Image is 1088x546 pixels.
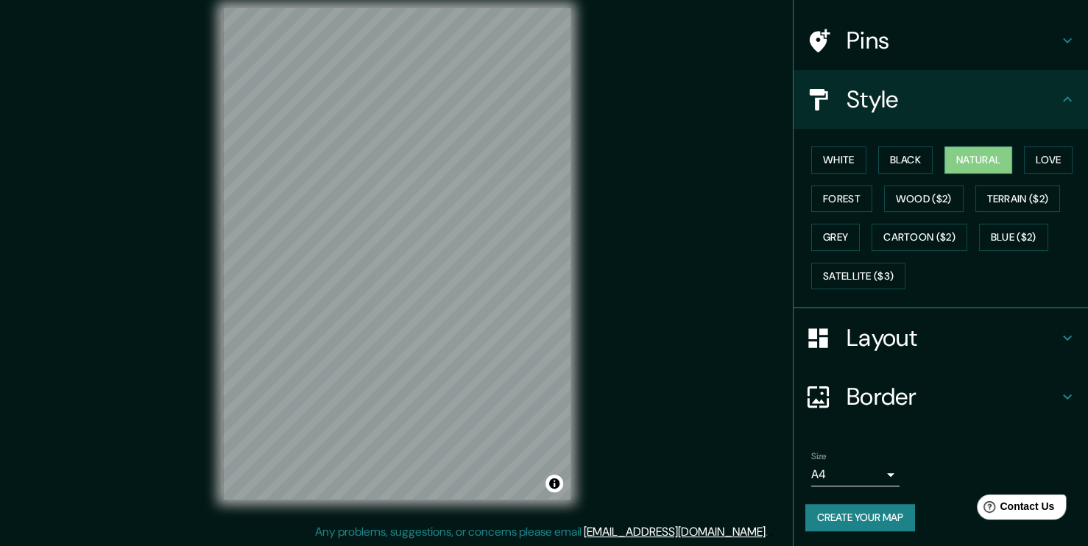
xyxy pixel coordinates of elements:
[811,185,872,213] button: Forest
[811,224,860,251] button: Grey
[847,85,1059,114] h4: Style
[811,450,827,463] label: Size
[847,26,1059,55] h4: Pins
[811,146,866,174] button: White
[975,185,1061,213] button: Terrain ($2)
[794,70,1088,129] div: Style
[878,146,933,174] button: Black
[223,8,571,500] canvas: Map
[584,524,766,539] a: [EMAIL_ADDRESS][DOMAIN_NAME]
[805,504,915,531] button: Create your map
[794,308,1088,367] div: Layout
[794,367,1088,426] div: Border
[545,475,563,492] button: Toggle attribution
[847,382,1059,411] h4: Border
[847,323,1059,352] h4: Layout
[768,523,770,541] div: .
[1024,146,1073,174] button: Love
[315,523,768,541] p: Any problems, suggestions, or concerns please email .
[811,463,900,486] div: A4
[944,146,1012,174] button: Natural
[811,263,905,290] button: Satellite ($3)
[794,11,1088,70] div: Pins
[957,489,1072,530] iframe: Help widget launcher
[770,523,773,541] div: .
[884,185,964,213] button: Wood ($2)
[979,224,1048,251] button: Blue ($2)
[872,224,967,251] button: Cartoon ($2)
